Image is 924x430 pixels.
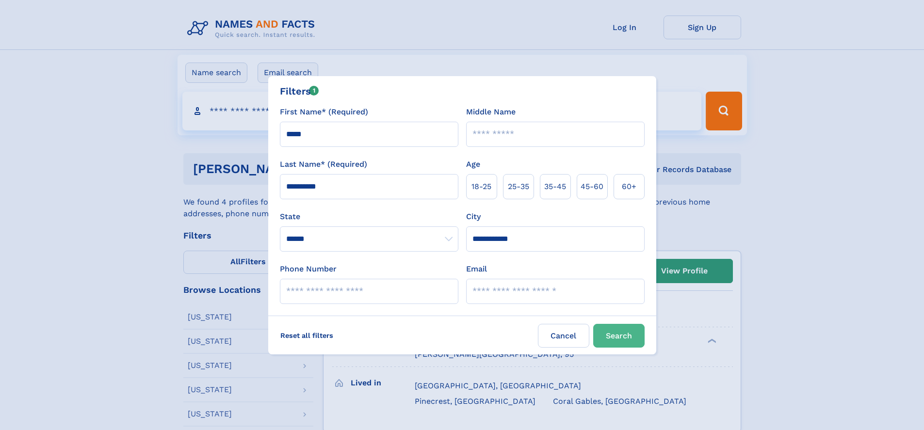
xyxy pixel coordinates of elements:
label: State [280,211,458,223]
span: 35‑45 [544,181,566,192]
div: Filters [280,84,319,98]
label: Last Name* (Required) [280,159,367,170]
label: Middle Name [466,106,516,118]
label: Email [466,263,487,275]
span: 18‑25 [471,181,491,192]
button: Search [593,324,645,348]
span: 60+ [622,181,636,192]
span: 25‑35 [508,181,529,192]
span: 45‑60 [581,181,603,192]
label: Reset all filters [274,324,340,347]
label: First Name* (Required) [280,106,368,118]
label: Age [466,159,480,170]
label: City [466,211,481,223]
label: Cancel [538,324,589,348]
label: Phone Number [280,263,337,275]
